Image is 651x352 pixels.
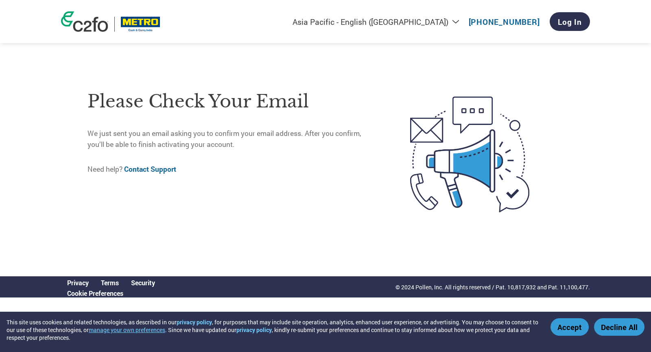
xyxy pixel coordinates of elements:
img: METRO Cash and Carry [121,17,160,32]
div: This site uses cookies and related technologies, as described in our , for purposes that may incl... [7,318,539,341]
img: open-email [376,82,564,227]
a: Contact Support [124,164,176,174]
button: Decline All [594,318,644,336]
a: Privacy [67,278,89,287]
p: We just sent you an email asking you to confirm your email address. After you confirm, you’ll be ... [87,128,376,150]
a: Cookie Preferences, opens a dedicated popup modal window [67,289,123,297]
a: privacy policy [177,318,212,326]
div: Open Cookie Preferences Modal [61,289,161,297]
p: Need help? [87,164,376,175]
a: Terms [101,278,119,287]
a: Log In [550,12,590,31]
a: [PHONE_NUMBER] [469,17,540,27]
p: © 2024 Pollen, Inc. All rights reserved / Pat. 10,817,932 and Pat. 11,100,477. [395,283,590,291]
h1: Please check your email [87,88,376,115]
img: c2fo logo [61,11,108,32]
a: Security [131,278,155,287]
button: Accept [551,318,589,336]
a: privacy policy [236,326,272,334]
button: manage your own preferences [89,326,165,334]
